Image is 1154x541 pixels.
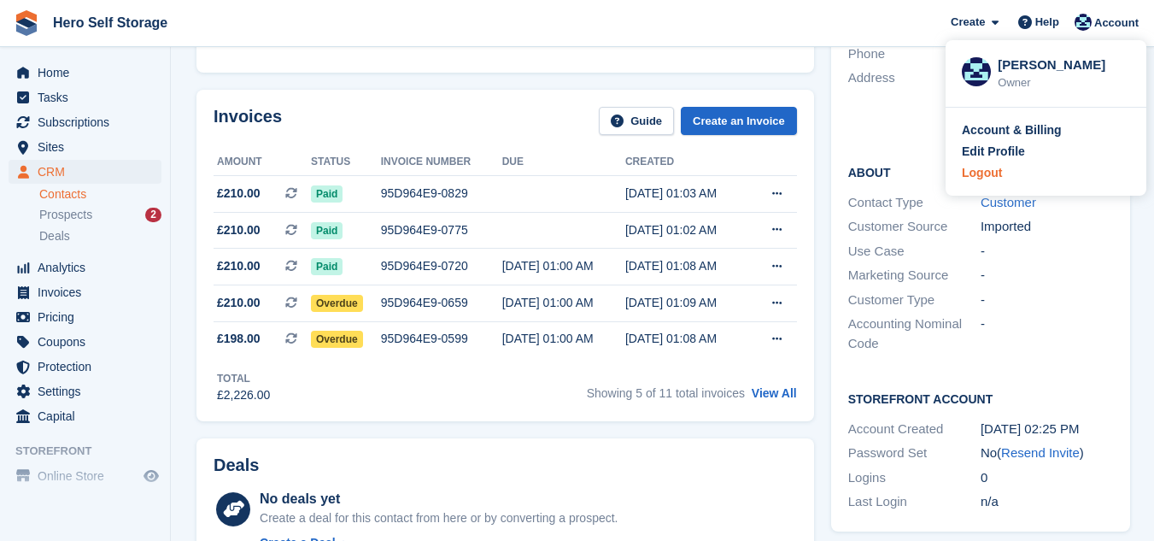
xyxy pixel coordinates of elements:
a: Account & Billing [962,121,1130,139]
span: £198.00 [217,330,261,348]
div: Customer Type [848,291,981,310]
h2: Invoices [214,107,282,135]
div: Create a deal for this contact from here or by converting a prospect. [260,509,618,527]
th: Invoice number [381,149,502,176]
h2: Storefront Account [848,390,1113,407]
div: [DATE] 02:25 PM [981,420,1113,439]
span: Home [38,61,140,85]
a: menu [9,160,161,184]
div: Imported [981,217,1113,237]
div: Account & Billing [962,121,1062,139]
div: [DATE] 01:00 AM [502,330,625,348]
div: [DATE] 01:09 AM [625,294,748,312]
div: - [981,291,1113,310]
span: Invoices [38,280,140,304]
a: menu [9,61,161,85]
h2: About [848,163,1113,180]
a: menu [9,330,161,354]
span: Prospects [39,207,92,223]
th: Due [502,149,625,176]
span: Coupons [38,330,140,354]
img: Holly Budge [1075,14,1092,31]
a: Hero Self Storage [46,9,174,37]
span: £210.00 [217,185,261,203]
div: Customer Source [848,217,981,237]
span: Subscriptions [38,110,140,134]
span: Pricing [38,305,140,329]
div: [DATE] 01:00 AM [502,294,625,312]
span: £210.00 [217,257,261,275]
a: Preview store [141,466,161,486]
div: - [981,242,1113,262]
div: Use Case [848,242,981,262]
div: 95D964E9-0599 [381,330,502,348]
th: Status [311,149,381,176]
div: - [981,266,1113,285]
div: [DATE] 01:00 AM [502,257,625,275]
span: Showing 5 of 11 total invoices [587,386,745,400]
div: 95D964E9-0775 [381,221,502,239]
a: Create an Invoice [681,107,797,135]
span: Capital [38,404,140,428]
span: Analytics [38,256,140,279]
div: 95D964E9-0720 [381,257,502,275]
div: 2 [145,208,161,222]
a: menu [9,355,161,379]
span: £210.00 [217,294,261,312]
div: Account Created [848,420,981,439]
div: Phone [848,44,981,64]
span: Sites [38,135,140,159]
span: Paid [311,258,343,275]
a: Prospects 2 [39,206,161,224]
a: menu [9,379,161,403]
span: Online Store [38,464,140,488]
span: Protection [38,355,140,379]
div: Edit Profile [962,143,1025,161]
div: [DATE] 01:02 AM [625,221,748,239]
a: Guide [599,107,674,135]
span: Overdue [311,295,363,312]
div: Password Set [848,444,981,463]
th: Created [625,149,748,176]
span: Storefront [15,443,170,460]
a: menu [9,464,161,488]
a: Resend Invite [1001,445,1080,460]
span: Overdue [311,331,363,348]
div: - [981,315,1113,353]
div: [DATE] 01:08 AM [625,257,748,275]
a: Logout [962,164,1130,182]
div: Last Login [848,492,981,512]
a: menu [9,256,161,279]
span: Settings [38,379,140,403]
div: 0 [981,468,1113,488]
span: Tasks [38,85,140,109]
a: View All [752,386,797,400]
a: menu [9,110,161,134]
span: Account [1094,15,1139,32]
span: £210.00 [217,221,261,239]
img: stora-icon-8386f47178a22dfd0bd8f6a31ec36ba5ce8667c1dd55bd0f319d3a0aa187defe.svg [14,10,39,36]
span: Paid [311,185,343,203]
div: 95D964E9-0659 [381,294,502,312]
div: Accounting Nominal Code [848,315,981,353]
div: n/a [981,492,1113,512]
a: menu [9,85,161,109]
a: Customer [981,195,1036,209]
div: Total [217,371,270,386]
div: Address [848,68,981,126]
div: [DATE] 01:08 AM [625,330,748,348]
div: Logins [848,468,981,488]
div: Owner [998,74,1130,91]
h2: Deals [214,456,259,475]
a: menu [9,280,161,304]
span: Paid [311,222,343,239]
th: Amount [214,149,311,176]
div: Marketing Source [848,266,981,285]
div: Contact Type [848,193,981,213]
a: Edit Profile [962,143,1130,161]
a: menu [9,404,161,428]
div: [DATE] 01:03 AM [625,185,748,203]
a: Deals [39,227,161,245]
div: £2,226.00 [217,386,270,404]
a: Contacts [39,186,161,203]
